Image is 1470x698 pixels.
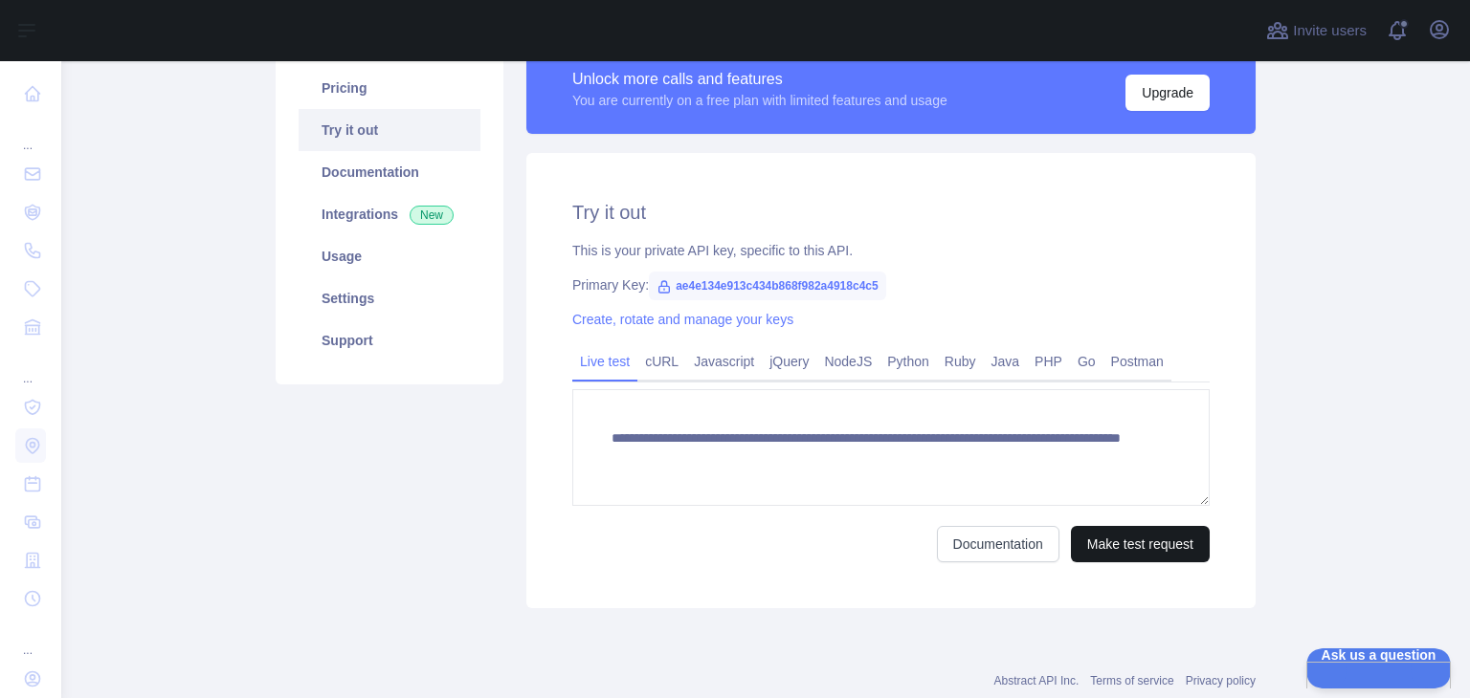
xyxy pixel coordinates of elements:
a: Abstract API Inc. [994,674,1080,687]
a: Documentation [937,526,1059,562]
a: PHP [1027,346,1070,377]
div: ... [15,620,46,658]
a: Settings [299,277,480,319]
a: Python [880,346,937,377]
a: Create, rotate and manage your keys [572,312,793,327]
a: Support [299,319,480,361]
span: New [410,206,454,225]
a: Javascript [686,346,762,377]
div: ... [15,115,46,153]
div: ... [15,348,46,386]
div: Primary Key: [572,275,1210,294]
a: NodeJS [816,346,880,377]
iframe: Help Scout Beacon - Open [1306,648,1451,688]
span: ae4e134e913c434b868f982a4918c4c5 [649,272,886,300]
a: Try it out [299,109,480,151]
div: Unlock more calls and features [572,68,947,91]
a: Documentation [299,151,480,193]
a: Usage [299,235,480,277]
a: Privacy policy [1186,674,1256,687]
a: Pricing [299,67,480,109]
a: Live test [572,346,637,377]
a: Terms of service [1090,674,1173,687]
a: Go [1070,346,1103,377]
div: This is your private API key, specific to this API. [572,241,1210,260]
div: You are currently on a free plan with limited features and usage [572,91,947,110]
span: Invite users [1293,20,1367,42]
a: jQuery [762,346,816,377]
button: Make test request [1071,526,1210,562]
h2: Try it out [572,199,1210,226]
a: Integrations New [299,193,480,235]
a: Ruby [937,346,984,377]
a: cURL [637,346,686,377]
button: Upgrade [1125,75,1210,111]
a: Postman [1103,346,1171,377]
button: Invite users [1262,15,1370,46]
a: Java [984,346,1028,377]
